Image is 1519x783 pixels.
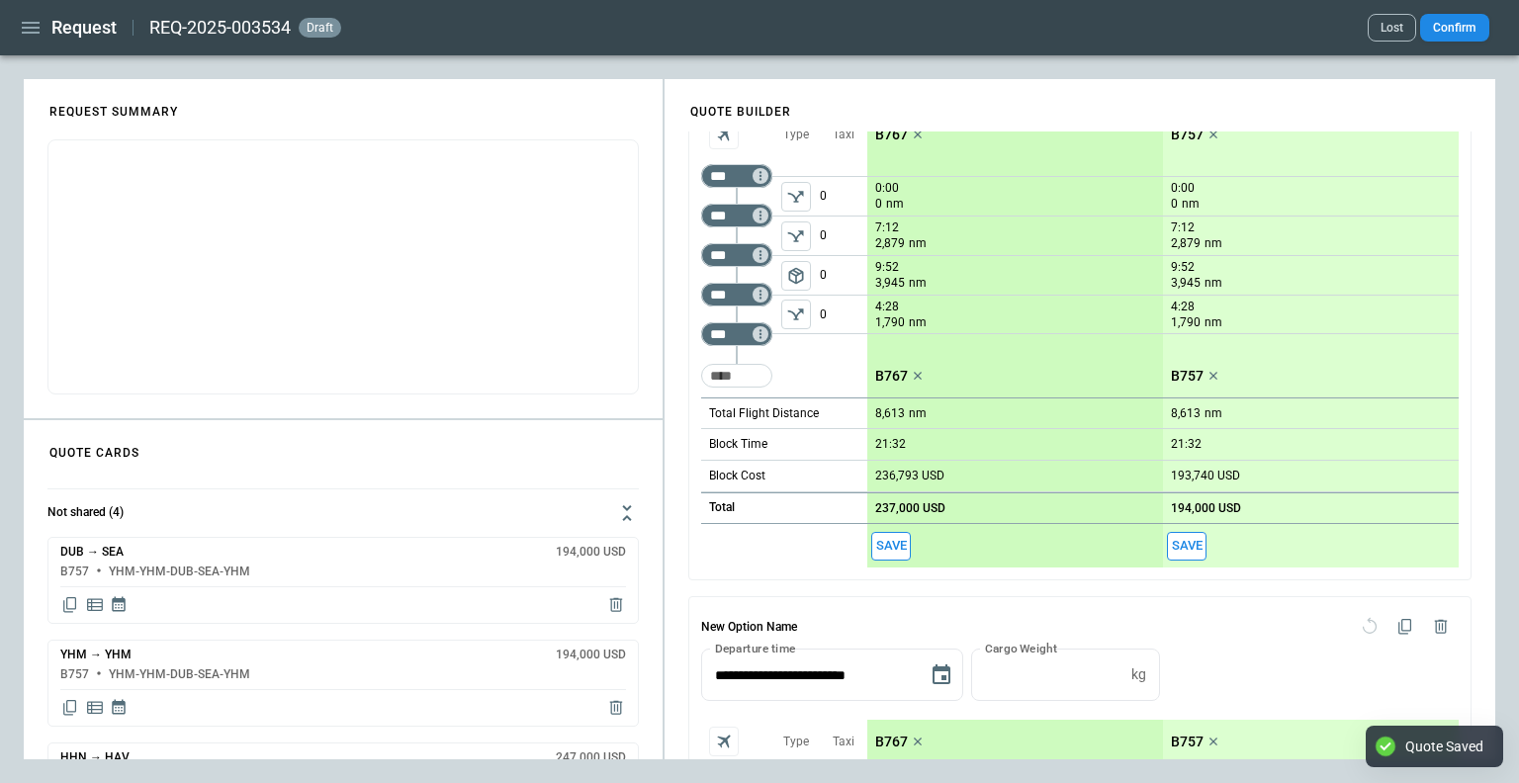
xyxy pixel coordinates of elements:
[1171,734,1204,750] p: B757
[85,698,105,718] span: Display detailed quote content
[109,668,250,681] h6: YHM-YHM-DUB-SEA-YHM
[781,182,811,212] span: Type of sector
[909,275,927,292] p: nm
[1405,738,1483,755] div: Quote Saved
[1352,609,1387,645] span: Reset quote option
[783,127,809,143] p: Type
[781,300,811,329] button: left aligned
[51,16,117,40] h1: Request
[60,546,124,559] h6: DUB → SEA
[701,204,772,227] div: Too short
[1171,235,1201,252] p: 2,879
[1171,220,1195,235] p: 7:12
[1171,275,1201,292] p: 3,945
[886,196,904,213] p: nm
[60,595,80,615] span: Copy quote content
[60,698,80,718] span: Copy quote content
[875,314,905,331] p: 1,790
[701,364,772,388] div: Too short
[701,283,772,306] div: Too short
[709,405,819,422] p: Total Flight Distance
[875,260,899,275] p: 9:52
[303,21,337,35] span: draft
[1182,196,1200,213] p: nm
[909,235,927,252] p: nm
[701,164,772,188] div: Too short
[1171,181,1195,196] p: 0:00
[1171,300,1195,314] p: 4:28
[781,182,811,212] button: left aligned
[26,425,163,470] h4: QUOTE CARDS
[875,469,944,483] p: 236,793 USD
[60,751,130,764] h6: HHN → HAV
[26,84,202,129] h4: REQUEST SUMMARY
[709,120,739,149] span: Aircraft selection
[783,734,809,750] p: Type
[60,565,89,578] h6: B757
[922,655,961,695] button: Choose date, selected date is Aug 19, 2025
[110,595,128,615] span: Display quote schedule
[606,698,626,718] span: Delete quote
[875,501,945,516] p: 237,000 USD
[875,406,905,421] p: 8,613
[786,266,806,286] span: package_2
[701,243,772,267] div: Too short
[556,649,626,661] h6: 194,000 USD
[47,489,639,537] button: Not shared (4)
[820,296,867,333] p: 0
[781,300,811,329] span: Type of sector
[875,300,899,314] p: 4:28
[1368,14,1416,42] button: Lost
[1205,314,1222,331] p: nm
[820,256,867,295] p: 0
[1171,196,1178,213] p: 0
[1171,314,1201,331] p: 1,790
[709,727,739,756] span: Aircraft selection
[875,196,882,213] p: 0
[1167,532,1206,561] button: Save
[1167,532,1206,561] span: Save this aircraft quote and copy details to clipboard
[1205,235,1222,252] p: nm
[1171,406,1201,421] p: 8,613
[985,640,1057,656] label: Cargo Weight
[1131,666,1146,683] p: kg
[875,437,906,452] p: 21:32
[875,127,908,143] p: B767
[871,532,911,561] span: Save this aircraft quote and copy details to clipboard
[781,221,811,251] button: left aligned
[1205,405,1222,422] p: nm
[110,698,128,718] span: Display quote schedule
[701,322,772,346] div: Too short
[781,261,811,291] button: left aligned
[85,595,105,615] span: Display detailed quote content
[781,221,811,251] span: Type of sector
[820,217,867,255] p: 0
[556,546,626,559] h6: 194,000 USD
[1205,275,1222,292] p: nm
[1387,609,1423,645] span: Duplicate quote option
[909,314,927,331] p: nm
[60,649,132,661] h6: YHM → YHM
[47,506,124,519] h6: Not shared (4)
[875,368,908,385] p: B767
[1420,14,1489,42] button: Confirm
[875,275,905,292] p: 3,945
[715,640,796,656] label: Departure time
[709,468,765,484] p: Block Cost
[1171,368,1204,385] p: B757
[667,84,815,129] h4: QUOTE BUILDER
[1171,437,1202,452] p: 21:32
[60,668,89,681] h6: B757
[820,177,867,216] p: 0
[875,235,905,252] p: 2,879
[709,501,735,514] h6: Total
[1171,501,1241,516] p: 194,000 USD
[875,734,908,750] p: B767
[867,113,1459,567] div: scrollable content
[149,16,291,40] h2: REQ-2025-003534
[1171,127,1204,143] p: B757
[1171,260,1195,275] p: 9:52
[709,436,767,453] p: Block Time
[701,609,797,645] h6: New Option Name
[875,181,899,196] p: 0:00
